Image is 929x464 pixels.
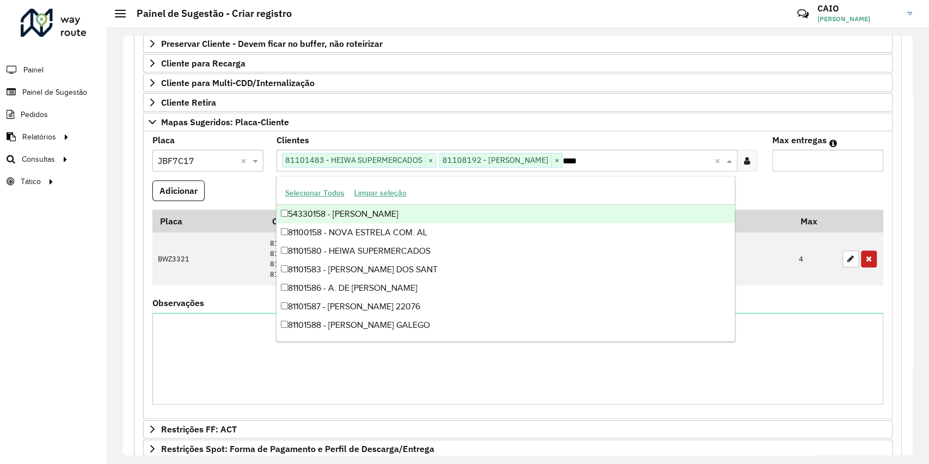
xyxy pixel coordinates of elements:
div: 81101587 - [PERSON_NAME] 22076 [276,297,735,316]
div: 81101583 - [PERSON_NAME] DOS SANT [276,260,735,279]
ng-dropdown-panel: Options list [276,176,735,342]
button: Adicionar [152,180,205,201]
a: Contato Rápido [791,2,815,26]
div: 81101588 - [PERSON_NAME] GALEGO [276,316,735,334]
td: 4 [793,233,837,285]
a: Cliente para Recarga [143,54,893,72]
span: Mapas Sugeridos: Placa-Cliente [161,118,289,126]
span: Restrições Spot: Forma de Pagamento e Perfil de Descarga/Entrega [161,444,434,453]
label: Max entregas [772,133,827,146]
span: [PERSON_NAME] [817,14,899,24]
span: Cliente Retira [161,98,216,107]
div: 81110158 - [PERSON_NAME] [276,334,735,353]
div: 81101580 - HEIWA SUPERMERCADOS [276,242,735,260]
div: 81100158 - NOVA ESTRELA COM. AL [276,223,735,242]
a: Preservar Cliente - Devem ficar no buffer, não roteirizar [143,34,893,53]
h3: CAIO [817,3,899,14]
span: Tático [21,176,41,187]
span: 81101483 - HEIWA SUPERMERCADOS [282,154,425,167]
a: Restrições Spot: Forma de Pagamento e Perfil de Descarga/Entrega [143,439,893,458]
span: Painel [23,64,44,76]
span: Clear all [241,154,250,167]
div: Mapas Sugeridos: Placa-Cliente [143,131,893,419]
span: × [425,154,436,167]
div: 81101586 - A. DE [PERSON_NAME] [276,279,735,297]
span: × [551,154,562,167]
span: Clear all [715,154,724,167]
div: 54330158 - [PERSON_NAME] [276,205,735,223]
td: BWZ3321 [152,233,264,285]
em: Máximo de clientes que serão colocados na mesma rota com os clientes informados [829,139,837,148]
span: Cliente para Recarga [161,59,245,68]
a: Cliente para Multi-CDD/Internalização [143,74,893,92]
td: 81106169 81107101 81109243 81190799 [264,233,547,285]
th: Max [793,210,837,233]
label: Clientes [276,133,309,146]
h2: Painel de Sugestão - Criar registro [126,8,292,20]
button: Limpar seleção [349,185,411,202]
span: Preservar Cliente - Devem ficar no buffer, não roteirizar [161,39,383,48]
span: Pedidos [21,109,48,120]
label: Observações [152,296,204,309]
span: Cliente para Multi-CDD/Internalização [161,78,315,87]
label: Placa [152,133,175,146]
a: Restrições FF: ACT [143,420,893,438]
span: Consultas [22,154,55,165]
span: Painel de Sugestão [22,87,87,98]
th: Código Cliente [264,210,547,233]
a: Mapas Sugeridos: Placa-Cliente [143,113,893,131]
span: 81108192 - [PERSON_NAME] [440,154,551,167]
a: Cliente Retira [143,93,893,112]
button: Selecionar Todos [280,185,349,202]
span: Restrições FF: ACT [161,425,237,434]
th: Placa [152,210,264,233]
span: Relatórios [22,131,56,143]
